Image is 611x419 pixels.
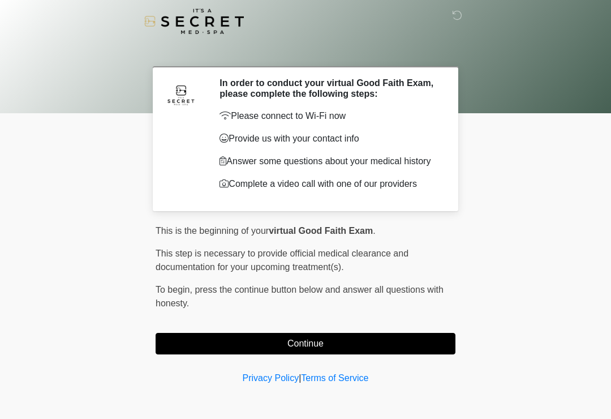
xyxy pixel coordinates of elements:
[164,78,198,112] img: Agent Avatar
[156,285,444,308] span: press the continue button below and answer all questions with honesty.
[220,109,438,123] p: Please connect to Wi-Fi now
[220,132,438,146] p: Provide us with your contact info
[269,226,373,236] strong: virtual Good Faith Exam
[156,333,455,354] button: Continue
[147,41,464,62] h1: ‎ ‎
[156,226,269,236] span: This is the beginning of your
[243,373,299,383] a: Privacy Policy
[156,285,195,294] span: To begin,
[373,226,375,236] span: .
[220,78,438,99] h2: In order to conduct your virtual Good Faith Exam, please complete the following steps:
[301,373,368,383] a: Terms of Service
[299,373,301,383] a: |
[220,177,438,191] p: Complete a video call with one of our providers
[156,249,408,272] span: This step is necessary to provide official medical clearance and documentation for your upcoming ...
[220,155,438,168] p: Answer some questions about your medical history
[144,8,244,34] img: It's A Secret Med Spa Logo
